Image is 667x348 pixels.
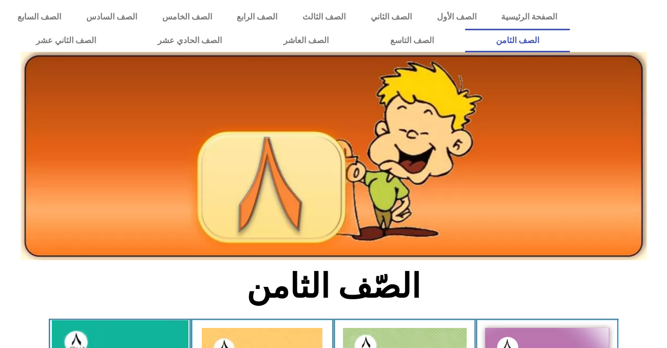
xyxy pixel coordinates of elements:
[5,29,127,52] a: الصف الثاني عشر
[5,5,74,29] a: الصف السابع
[489,5,570,29] a: الصفحة الرئيسية
[224,5,290,29] a: الصف الرابع
[424,5,489,29] a: الصف الأول
[359,29,465,52] a: الصف التاسع
[253,29,359,52] a: الصف العاشر
[127,29,253,52] a: الصف الحادي عشر
[164,266,503,306] h2: الصّف الثامن
[149,5,224,29] a: الصف الخامس
[74,5,150,29] a: الصف السادس
[465,29,570,52] a: الصف الثامن
[358,5,425,29] a: الصف الثاني
[290,5,358,29] a: الصف الثالث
